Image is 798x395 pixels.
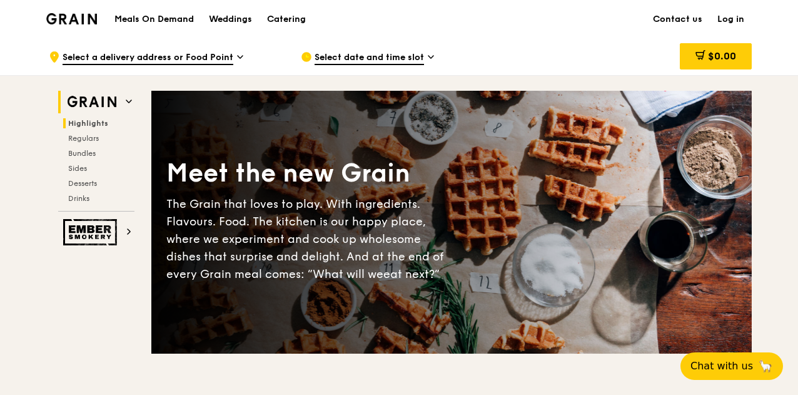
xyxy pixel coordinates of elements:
div: Catering [267,1,306,38]
button: Chat with us🦙 [680,352,783,380]
span: Regulars [68,134,99,143]
img: Ember Smokery web logo [63,219,121,245]
div: Weddings [209,1,252,38]
img: Grain [46,13,97,24]
span: Drinks [68,194,89,203]
a: Log in [710,1,752,38]
span: 🦙 [758,359,773,374]
span: Select date and time slot [315,51,424,65]
span: eat next?” [383,267,440,281]
div: The Grain that loves to play. With ingredients. Flavours. Food. The kitchen is our happy place, w... [166,195,452,283]
span: Highlights [68,119,108,128]
span: $0.00 [708,50,736,62]
a: Weddings [201,1,260,38]
span: Bundles [68,149,96,158]
div: Meet the new Grain [166,156,452,190]
span: Select a delivery address or Food Point [63,51,233,65]
a: Catering [260,1,313,38]
span: Chat with us [690,359,753,374]
img: Grain web logo [63,91,121,113]
a: Contact us [645,1,710,38]
h1: Meals On Demand [114,13,194,26]
span: Sides [68,164,87,173]
span: Desserts [68,179,97,188]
